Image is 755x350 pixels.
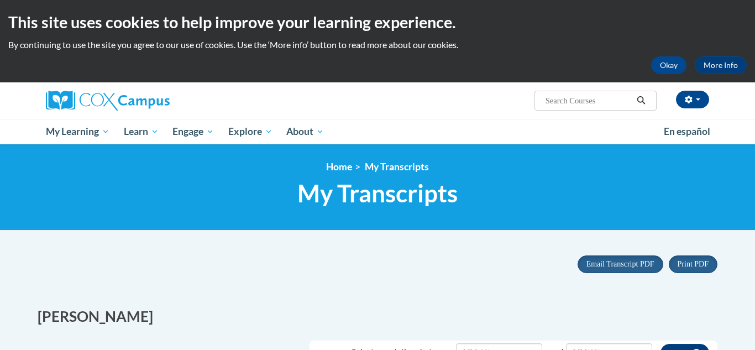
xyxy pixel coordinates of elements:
span: En español [664,126,710,137]
input: Search Courses [544,94,633,107]
button: Email Transcript PDF [578,255,663,273]
a: Engage [165,119,221,144]
p: By continuing to use the site you agree to our use of cookies. Use the ‘More info’ button to read... [8,39,747,51]
a: Home [326,161,352,173]
a: Cox Campus [46,91,256,111]
button: Print PDF [669,255,717,273]
span: My Transcripts [297,179,458,208]
span: Email Transcript PDF [586,260,654,268]
h2: This site uses cookies to help improve your learning experience. [8,11,747,33]
button: Account Settings [676,91,709,108]
a: More Info [695,56,747,74]
a: My Learning [39,119,117,144]
span: Explore [228,125,272,138]
img: Cox Campus [46,91,170,111]
span: My Transcripts [365,161,429,173]
a: About [280,119,332,144]
div: Main menu [29,119,726,144]
span: Print PDF [678,260,709,268]
span: About [286,125,324,138]
button: Okay [651,56,686,74]
span: Learn [124,125,159,138]
button: Search [633,94,649,107]
a: Learn [117,119,166,144]
a: En español [657,120,717,143]
a: Explore [221,119,280,144]
h2: [PERSON_NAME] [38,306,369,327]
span: Engage [172,125,214,138]
span: My Learning [46,125,109,138]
